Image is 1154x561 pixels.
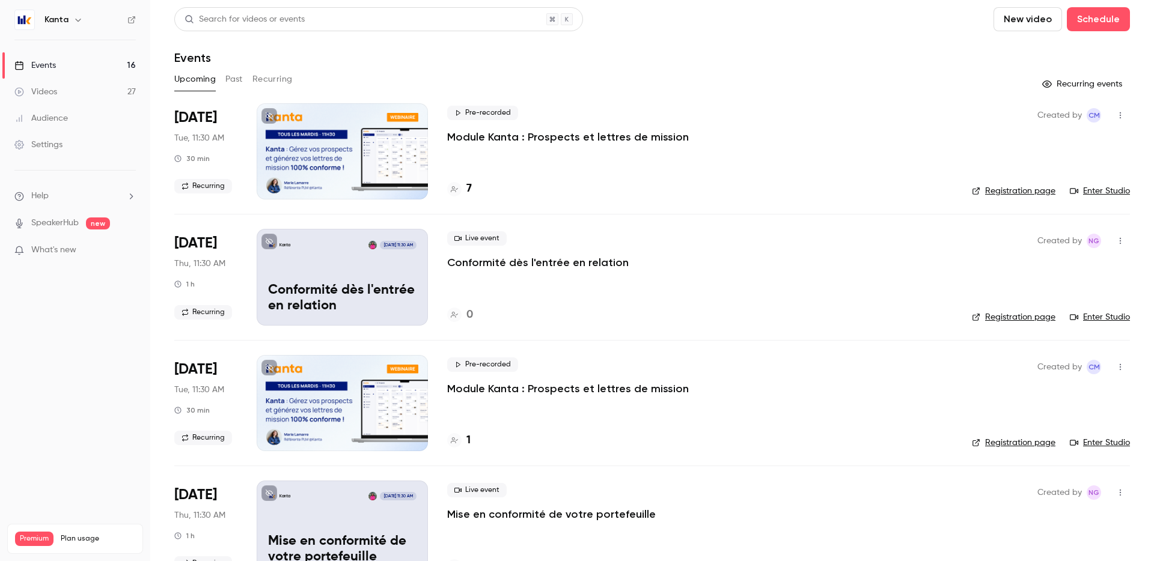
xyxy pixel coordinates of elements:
a: Module Kanta : Prospects et lettres de mission [447,381,689,396]
div: 30 min [174,405,210,415]
button: New video [994,7,1062,31]
a: Mise en conformité de votre portefeuille [447,507,656,521]
span: Pre-recorded [447,357,518,372]
div: Audience [14,112,68,124]
span: [DATE] [174,234,217,253]
span: [DATE] [174,485,217,505]
span: Tue, 11:30 AM [174,132,224,144]
div: Videos [14,86,57,98]
img: Kanta [15,10,34,29]
a: Enter Studio [1070,437,1130,449]
a: Enter Studio [1070,311,1130,323]
span: CM [1088,108,1100,123]
span: Thu, 11:30 AM [174,258,225,270]
li: help-dropdown-opener [14,190,136,202]
span: NG [1088,485,1099,500]
span: [DATE] 11:30 AM [380,241,416,249]
a: Enter Studio [1070,185,1130,197]
div: Settings [14,139,63,151]
div: Events [14,59,56,71]
a: Registration page [972,185,1055,197]
a: 0 [447,307,473,323]
button: Upcoming [174,70,216,89]
button: Recurring events [1037,74,1130,94]
span: Live event [447,483,507,497]
a: 7 [447,181,472,197]
div: 1 h [174,531,195,541]
a: SpeakerHub [31,217,79,229]
h4: 7 [466,181,472,197]
span: [DATE] [174,360,217,379]
div: 30 min [174,154,210,163]
span: CM [1088,360,1100,374]
p: Conformité dès l'entrée en relation [268,283,417,314]
span: Created by [1037,234,1082,248]
p: Kanta [279,242,290,248]
a: Conformité dès l'entrée en relationKantaCélia Belmokh[DATE] 11:30 AMConformité dès l'entrée en re... [257,229,428,325]
div: Sep 9 Tue, 11:30 AM (Europe/Paris) [174,355,237,451]
span: Created by [1037,485,1082,500]
a: Conformité dès l'entrée en relation [447,255,629,270]
span: Recurring [174,179,232,193]
span: Tue, 11:30 AM [174,384,224,396]
button: Schedule [1067,7,1130,31]
span: What's new [31,244,76,256]
span: Charlotte MARTEL [1087,108,1101,123]
span: Live event [447,231,507,246]
span: Help [31,190,49,202]
span: [DATE] [174,108,217,127]
iframe: Noticeable Trigger [121,245,136,256]
button: Past [225,70,243,89]
span: Charlotte MARTEL [1087,360,1101,374]
h6: Kanta [44,14,69,26]
a: 1 [447,432,471,449]
span: [DATE] 11:30 AM [380,492,416,500]
span: Premium [15,532,53,546]
span: Recurring [174,305,232,320]
img: Célia Belmokh [368,241,377,249]
span: Created by [1037,360,1082,374]
span: NG [1088,234,1099,248]
div: Search for videos or events [185,13,305,26]
a: Module Kanta : Prospects et lettres de mission [447,130,689,144]
span: Pre-recorded [447,106,518,120]
span: Nicolas Guitard [1087,234,1101,248]
span: new [86,217,110,229]
div: Sep 4 Thu, 11:30 AM (Europe/Paris) [174,229,237,325]
h4: 1 [466,432,471,449]
span: Recurring [174,431,232,445]
h1: Events [174,50,211,65]
span: Created by [1037,108,1082,123]
span: Thu, 11:30 AM [174,509,225,521]
span: Plan usage [61,534,135,544]
span: Nicolas Guitard [1087,485,1101,500]
div: 1 h [174,279,195,289]
button: Recurring [252,70,293,89]
img: Célia Belmokh [368,492,377,500]
a: Registration page [972,311,1055,323]
a: Registration page [972,437,1055,449]
h4: 0 [466,307,473,323]
div: Sep 2 Tue, 11:30 AM (Europe/Paris) [174,103,237,199]
p: Kanta [279,493,290,499]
